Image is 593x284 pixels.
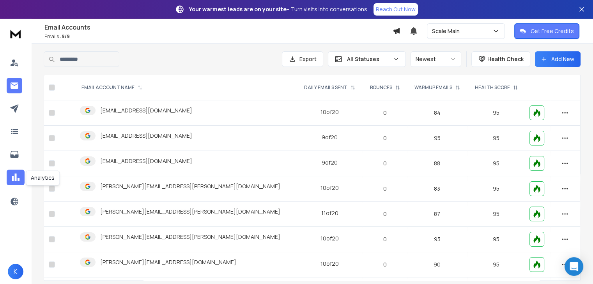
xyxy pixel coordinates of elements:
[467,252,525,277] td: 95
[100,233,280,241] p: [PERSON_NAME][EMAIL_ADDRESS][PERSON_NAME][DOMAIN_NAME]
[44,23,393,32] h1: Email Accounts
[100,182,280,190] p: [PERSON_NAME][EMAIL_ADDRESS][PERSON_NAME][DOMAIN_NAME]
[321,209,338,217] div: 11 of 20
[367,235,402,243] p: 0
[100,132,192,140] p: [EMAIL_ADDRESS][DOMAIN_NAME]
[467,176,525,202] td: 95
[407,151,467,176] td: 88
[370,84,392,91] p: BOUNCES
[376,5,416,13] p: Reach Out Now
[467,126,525,151] td: 95
[367,134,402,142] p: 0
[467,100,525,126] td: 95
[322,159,338,167] div: 9 of 20
[320,108,339,116] div: 10 of 20
[8,264,23,279] button: K
[189,5,367,13] p: – Turn visits into conversations
[100,258,236,266] p: [PERSON_NAME][EMAIL_ADDRESS][DOMAIN_NAME]
[432,27,463,35] p: Scale Main
[471,51,530,67] button: Health Check
[374,3,418,16] a: Reach Out Now
[467,227,525,252] td: 95
[347,55,390,63] p: All Statuses
[367,185,402,193] p: 0
[322,133,338,141] div: 9 of 20
[467,151,525,176] td: 95
[367,160,402,167] p: 0
[414,84,452,91] p: WARMUP EMAILS
[407,227,467,252] td: 93
[304,84,347,91] p: DAILY EMAILS SENT
[100,208,280,216] p: [PERSON_NAME][EMAIL_ADDRESS][PERSON_NAME][DOMAIN_NAME]
[531,27,574,35] p: Get Free Credits
[44,33,393,40] p: Emails :
[407,176,467,202] td: 83
[100,157,192,165] p: [EMAIL_ADDRESS][DOMAIN_NAME]
[467,202,525,227] td: 95
[411,51,461,67] button: Newest
[26,170,60,185] div: Analytics
[320,260,339,268] div: 10 of 20
[514,23,579,39] button: Get Free Credits
[475,84,510,91] p: HEALTH SCORE
[62,33,70,40] span: 9 / 9
[407,252,467,277] td: 90
[487,55,524,63] p: Health Check
[100,107,192,114] p: [EMAIL_ADDRESS][DOMAIN_NAME]
[189,5,287,13] strong: Your warmest leads are on your site
[320,184,339,192] div: 10 of 20
[407,126,467,151] td: 95
[367,261,402,268] p: 0
[282,51,323,67] button: Export
[565,257,583,276] div: Open Intercom Messenger
[8,26,23,41] img: logo
[320,235,339,242] div: 10 of 20
[407,100,467,126] td: 84
[81,84,142,91] div: EMAIL ACCOUNT NAME
[367,210,402,218] p: 0
[407,202,467,227] td: 87
[535,51,581,67] button: Add New
[367,109,402,117] p: 0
